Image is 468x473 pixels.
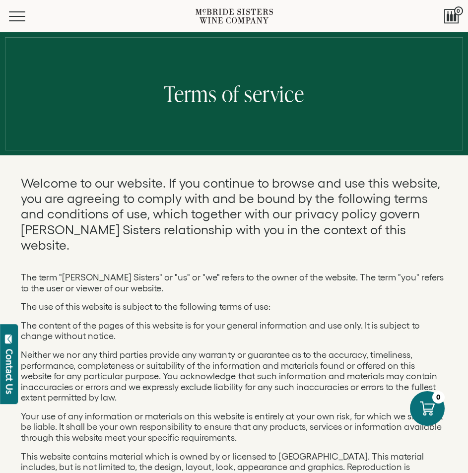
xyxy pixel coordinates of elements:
[21,302,448,313] p: The use of this website is subject to the following terms of use:
[454,6,463,15] span: 0
[21,272,448,294] p: The term "[PERSON_NAME] Sisters" or "us" or "we" refers to the owner of the website. The term "yo...
[432,391,445,404] div: 0
[4,349,14,394] div: Contact Us
[9,11,45,21] button: Mobile Menu Trigger
[21,175,448,253] p: Welcome to our website. If you continue to browse and use this website, you are agreeing to compl...
[21,350,448,404] p: Neither we nor any third parties provide any warranty or guarantee as to the accuracy, timeliness...
[21,411,448,444] p: Your use of any information or materials on this website is entirely at your own risk, for which ...
[21,321,448,342] p: The content of the pages of this website is for your general information and use only. It is subj...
